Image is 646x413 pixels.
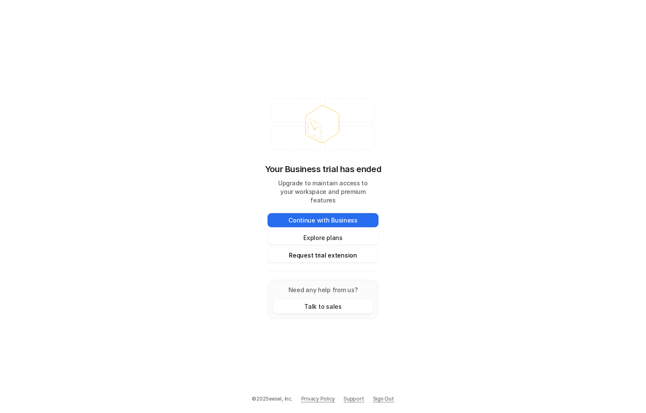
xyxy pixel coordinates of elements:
span: Support [343,395,364,403]
p: Upgrade to maintain access to your workspace and premium features [268,179,378,205]
p: © 2025 eesel, Inc. [252,395,292,403]
a: Sign Out [373,395,394,403]
button: Continue with Business [268,213,378,227]
button: Talk to sales [273,299,373,313]
p: Need any help from us? [273,285,373,294]
p: Your Business trial has ended [265,163,381,176]
a: Privacy Policy [301,395,335,403]
button: Explore plans [268,231,378,245]
button: Request trial extension [268,248,378,262]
